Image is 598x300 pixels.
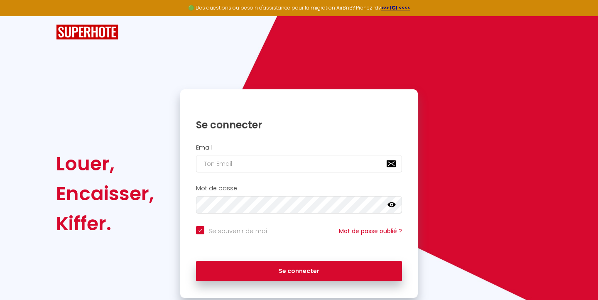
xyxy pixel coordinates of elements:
[56,149,154,179] div: Louer,
[196,155,402,172] input: Ton Email
[381,4,410,11] a: >>> ICI <<<<
[196,261,402,282] button: Se connecter
[56,179,154,209] div: Encaisser,
[196,118,402,131] h1: Se connecter
[56,25,118,40] img: SuperHote logo
[339,227,402,235] a: Mot de passe oublié ?
[196,144,402,151] h2: Email
[196,185,402,192] h2: Mot de passe
[56,209,154,239] div: Kiffer.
